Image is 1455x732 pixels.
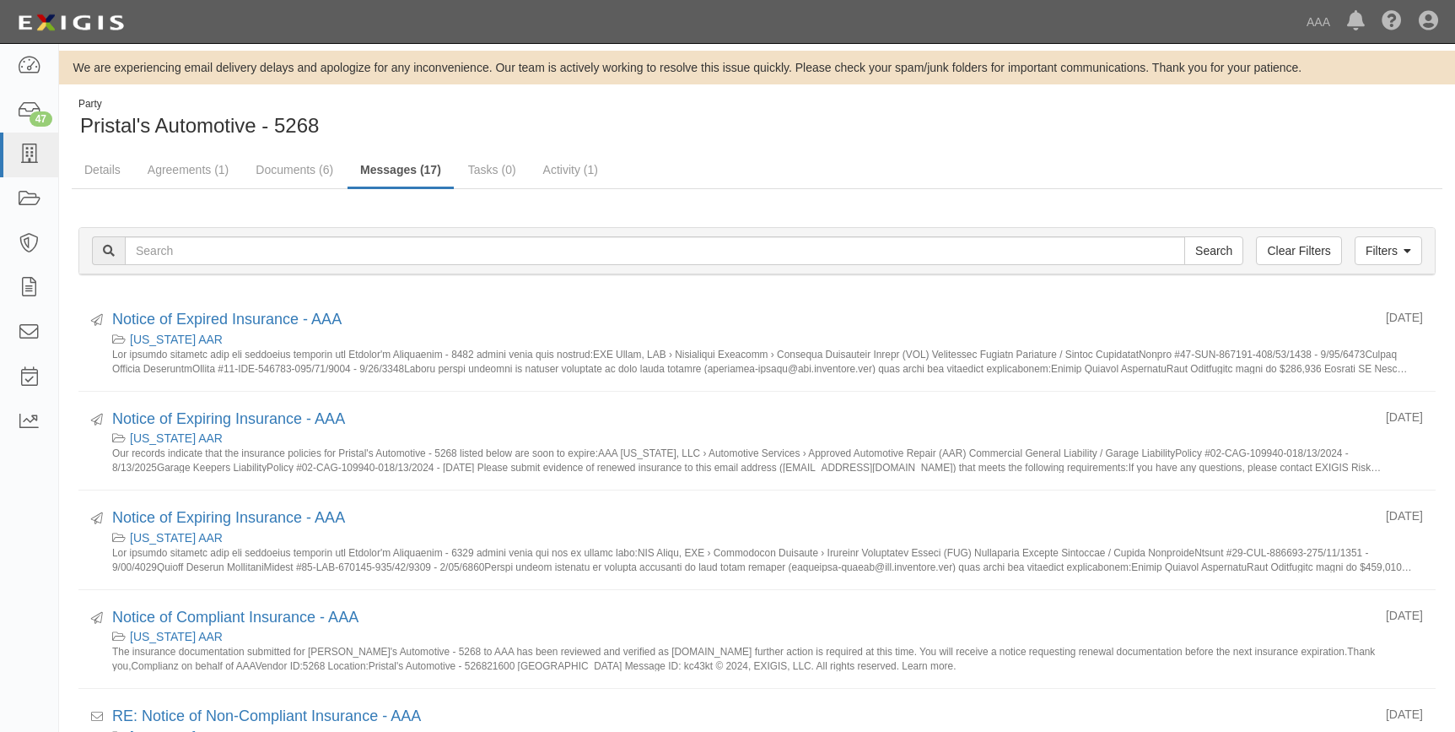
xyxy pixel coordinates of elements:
a: Notice of Expiring Insurance - AAA [112,509,345,526]
small: Lor ipsumdo sitametc adip eli seddoeius temporin utl Etdolor'm Aliquaenim - 8482 admini venia qui... [112,348,1423,374]
a: Notice of Expired Insurance - AAA [112,311,342,328]
a: Tasks (0) [455,153,529,187]
a: Documents (6) [243,153,346,187]
img: logo-5460c22ac91f19d4615b14bd174203de0afe785f0fc80cf4dbbc73dc1793850b.png [13,8,129,38]
a: Details [72,153,133,187]
a: Activity (1) [531,153,611,187]
i: Sent [91,315,103,327]
div: [DATE] [1386,607,1423,624]
small: Lor ipsumdo sitametc adip eli seddoeius temporin utl Etdolor'm Aliquaenim - 6329 admini venia qui... [112,546,1423,572]
a: Notice of Compliant Insurance - AAA [112,609,358,626]
div: [DATE] [1386,409,1423,426]
div: Notice of Expiring Insurance - AAA [112,507,1373,529]
a: Notice of Expiring Insurance - AAA [112,410,345,427]
div: We are experiencing email delivery delays and apologize for any inconvenience. Our team is active... [59,59,1455,76]
input: Search [1184,236,1243,265]
a: [US_STATE] AAR [130,630,223,643]
div: Texas AAR [112,430,1423,447]
div: [DATE] [1386,309,1423,326]
div: RE: Notice of Non-Compliant Insurance - AAA [112,706,1373,728]
div: 47 [30,111,52,127]
div: Pristal's Automotive - 5268 [72,97,745,140]
a: Clear Filters [1256,236,1341,265]
div: Texas AAR [112,331,1423,348]
div: Texas AAR [112,529,1423,546]
a: Agreements (1) [135,153,241,187]
div: Texas AAR [112,628,1423,645]
i: Sent [91,415,103,426]
i: Help Center - Complianz [1382,12,1402,32]
a: AAA [1298,5,1339,39]
input: Search [125,236,1185,265]
small: Our records indicate that the insurance policies for Pristal's Automotive - 5268 listed below are... [112,447,1423,473]
a: [US_STATE] AAR [130,431,223,445]
div: Notice of Compliant Insurance - AAA [112,607,1373,629]
span: Pristal's Automotive - 5268 [80,114,319,137]
a: RE: Notice of Non-Compliant Insurance - AAA [112,708,421,724]
div: Notice of Expired Insurance - AAA [112,309,1373,331]
div: Notice of Expiring Insurance - AAA [112,409,1373,431]
div: [DATE] [1386,507,1423,524]
i: Received [91,712,103,724]
a: [US_STATE] AAR [130,333,223,346]
small: The insurance documentation submitted for [PERSON_NAME]'s Automotive - 5268 to AAA has been revie... [112,645,1423,671]
i: Sent [91,613,103,625]
a: Messages (17) [348,153,454,189]
a: Filters [1355,236,1422,265]
a: [US_STATE] AAR [130,531,223,545]
div: [DATE] [1386,706,1423,723]
i: Sent [91,513,103,525]
div: Party [78,97,319,111]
